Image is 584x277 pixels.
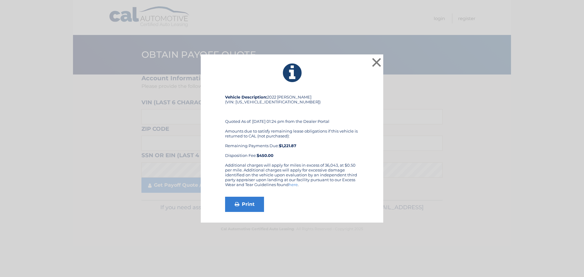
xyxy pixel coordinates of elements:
button: × [370,56,383,68]
a: Print [225,197,264,212]
strong: Vehicle Description: [225,95,267,99]
b: $1,221.87 [279,143,296,148]
div: 2022 [PERSON_NAME] (VIN: [US_VEHICLE_IDENTIFICATION_NUMBER]) Quoted As of: [DATE] 01:24 pm from t... [225,95,359,163]
div: Additional charges will apply for miles in excess of 36,043, at $0.50 per mile. Additional charge... [225,163,359,192]
strong: $450.00 [257,153,273,158]
div: Amounts due to satisfy remaining lease obligations if this vehicle is returned to CAL (not purcha... [225,129,359,158]
a: here [289,182,298,187]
